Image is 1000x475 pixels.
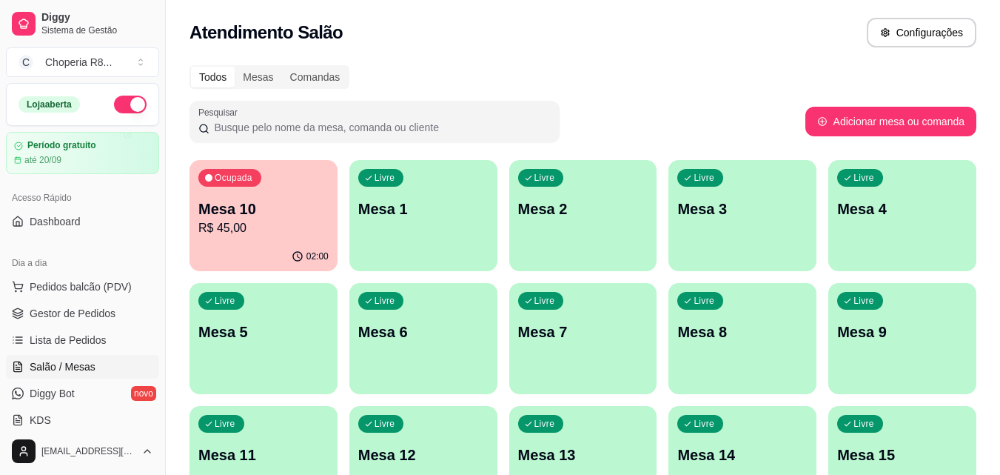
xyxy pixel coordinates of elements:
[677,445,808,465] p: Mesa 14
[198,199,329,219] p: Mesa 10
[6,251,159,275] div: Dia a dia
[6,355,159,379] a: Salão / Mesas
[19,96,80,113] div: Loja aberta
[853,295,874,307] p: Livre
[837,199,967,219] p: Mesa 4
[358,322,489,342] p: Mesa 6
[30,413,51,428] span: KDS
[41,445,135,457] span: [EMAIL_ADDRESS][DOMAIN_NAME]
[6,47,159,77] button: Select a team
[349,283,497,394] button: LivreMesa 6
[6,328,159,352] a: Lista de Pedidos
[509,160,657,271] button: LivreMesa 2
[6,408,159,432] a: KDS
[6,382,159,405] a: Diggy Botnovo
[853,172,874,184] p: Livre
[215,418,235,430] p: Livre
[534,295,555,307] p: Livre
[509,283,657,394] button: LivreMesa 7
[19,55,33,70] span: C
[828,160,976,271] button: LivreMesa 4
[189,21,343,44] h2: Atendimento Salão
[677,199,808,219] p: Mesa 3
[189,160,338,271] button: OcupadaMesa 10R$ 45,0002:00
[24,154,61,166] article: até 20/09
[867,18,976,47] button: Configurações
[828,283,976,394] button: LivreMesa 9
[6,434,159,469] button: [EMAIL_ADDRESS][DOMAIN_NAME]
[198,219,329,237] p: R$ 45,00
[306,250,329,262] p: 02:00
[30,333,107,348] span: Lista de Pedidos
[534,172,555,184] p: Livre
[837,322,967,342] p: Mesa 9
[282,67,349,87] div: Comandas
[518,199,648,219] p: Mesa 2
[694,172,714,184] p: Livre
[198,106,243,119] label: Pesquisar
[358,445,489,465] p: Mesa 12
[30,306,115,321] span: Gestor de Pedidos
[668,160,816,271] button: LivreMesa 3
[668,283,816,394] button: LivreMesa 8
[677,322,808,342] p: Mesa 8
[215,295,235,307] p: Livre
[30,214,81,229] span: Dashboard
[45,55,112,70] div: Choperia R8 ...
[215,172,252,184] p: Ocupada
[41,11,153,24] span: Diggy
[805,107,976,136] button: Adicionar mesa ou comanda
[375,295,395,307] p: Livre
[518,445,648,465] p: Mesa 13
[41,24,153,36] span: Sistema de Gestão
[349,160,497,271] button: LivreMesa 1
[375,172,395,184] p: Livre
[114,96,147,113] button: Alterar Status
[837,445,967,465] p: Mesa 15
[853,418,874,430] p: Livre
[6,186,159,210] div: Acesso Rápido
[30,386,75,401] span: Diggy Bot
[198,322,329,342] p: Mesa 5
[694,295,714,307] p: Livre
[198,445,329,465] p: Mesa 11
[6,210,159,233] a: Dashboard
[209,120,551,135] input: Pesquisar
[6,132,159,174] a: Período gratuitoaté 20/09
[30,279,132,294] span: Pedidos balcão (PDV)
[27,140,96,151] article: Período gratuito
[534,418,555,430] p: Livre
[6,6,159,41] a: DiggySistema de Gestão
[235,67,281,87] div: Mesas
[518,322,648,342] p: Mesa 7
[694,418,714,430] p: Livre
[6,302,159,325] a: Gestor de Pedidos
[189,283,338,394] button: LivreMesa 5
[375,418,395,430] p: Livre
[6,275,159,299] button: Pedidos balcão (PDV)
[191,67,235,87] div: Todos
[358,199,489,219] p: Mesa 1
[30,359,95,374] span: Salão / Mesas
